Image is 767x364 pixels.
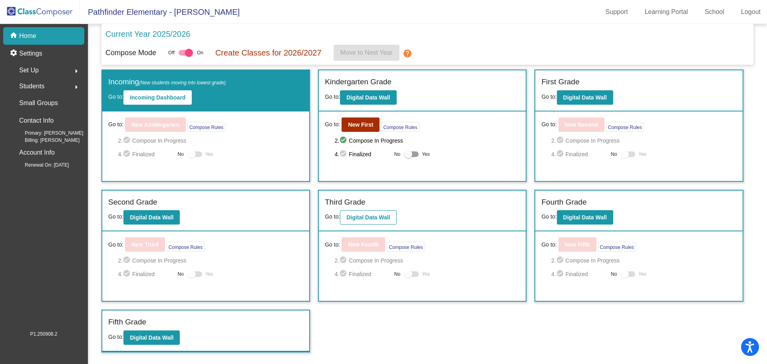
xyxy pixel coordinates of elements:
mat-icon: check_circle [339,149,349,159]
span: No [394,271,400,278]
span: Yes [422,149,430,159]
b: Digital Data Wall [346,214,390,221]
span: No [178,271,184,278]
mat-icon: check_circle [339,256,349,265]
label: Fourth Grade [541,197,586,208]
b: Digital Data Wall [130,334,173,341]
mat-icon: check_circle [123,256,132,265]
span: Go to: [108,120,123,129]
span: 4. Finalized [335,149,390,159]
mat-icon: home [10,31,19,41]
span: Go to: [541,120,556,129]
span: Go to: [108,93,123,100]
span: Go to: [108,213,123,220]
span: Renewal On: [DATE] [12,161,69,169]
button: New Fifth [558,237,596,252]
span: Go to: [541,241,556,249]
button: Move to Next Year [334,45,399,61]
label: Third Grade [325,197,365,208]
p: Create Classes for 2026/2027 [215,47,322,59]
span: 2. Compose In Progress [551,256,737,265]
button: New Kindergarten [125,117,186,132]
span: Go to: [325,120,340,129]
span: Billing: [PERSON_NAME] [12,137,79,144]
span: Yes [205,149,213,159]
span: Go to: [541,93,556,100]
span: Go to: [108,334,123,340]
b: New Second [565,121,598,128]
span: 2. Compose In Progress [118,136,303,145]
button: Compose Rules [598,242,636,252]
span: Go to: [325,241,340,249]
mat-icon: check_circle [556,256,566,265]
button: New Second [558,117,604,132]
p: Account Info [19,147,55,158]
p: Contact Info [19,115,54,126]
span: No [611,271,617,278]
span: 4. Finalized [551,149,607,159]
span: 4. Finalized [551,269,607,279]
b: New Fourth [348,241,379,248]
mat-icon: check_circle [123,136,132,145]
button: New Third [125,237,165,252]
button: Incoming Dashboard [123,90,192,105]
label: First Grade [541,76,579,88]
a: Support [599,6,634,18]
button: New First [342,117,380,132]
mat-icon: check_circle [123,149,132,159]
p: Compose Mode [105,48,156,58]
mat-icon: check_circle [123,269,132,279]
a: Learning Portal [638,6,695,18]
span: Move to Next Year [340,49,393,56]
span: Students [19,81,44,92]
span: 2. Compose In Progress [551,136,737,145]
span: On [197,49,203,56]
a: School [698,6,731,18]
b: Incoming Dashboard [130,94,185,101]
button: New Fourth [342,237,385,252]
span: No [611,151,617,158]
b: New Kindergarten [131,121,179,128]
span: Go to: [108,241,123,249]
span: Go to: [541,213,556,220]
span: 4. Finalized [335,269,390,279]
span: Yes [422,269,430,279]
mat-icon: check_circle [339,269,349,279]
button: Digital Data Wall [340,90,396,105]
label: Kindergarten Grade [325,76,391,88]
p: Settings [19,49,42,58]
label: Second Grade [108,197,157,208]
button: Compose Rules [167,242,205,252]
mat-icon: arrow_right [72,82,81,92]
span: Pathfinder Elementary - [PERSON_NAME] [80,6,240,18]
label: Incoming [108,76,226,88]
mat-icon: settings [10,49,19,58]
button: Compose Rules [381,122,419,132]
b: Digital Data Wall [563,214,607,221]
span: Off [168,49,175,56]
b: Digital Data Wall [346,94,390,101]
mat-icon: check_circle [556,136,566,145]
b: New First [348,121,373,128]
button: Compose Rules [187,122,225,132]
span: Go to: [325,213,340,220]
b: Digital Data Wall [563,94,607,101]
b: Digital Data Wall [130,214,173,221]
button: Digital Data Wall [123,210,180,225]
button: Digital Data Wall [123,330,180,345]
span: 2. Compose In Progress [335,136,520,145]
mat-icon: help [403,49,412,58]
mat-icon: check_circle [556,269,566,279]
mat-icon: check_circle [556,149,566,159]
b: New Fifth [565,241,590,248]
button: Digital Data Wall [557,90,613,105]
span: No [394,151,400,158]
button: Digital Data Wall [340,210,396,225]
span: 4. Finalized [118,149,173,159]
span: Primary: [PERSON_NAME] [12,129,83,137]
span: 2. Compose In Progress [118,256,303,265]
span: Set Up [19,65,39,76]
p: Current Year 2025/2026 [105,28,190,40]
span: Go to: [325,93,340,100]
span: Yes [638,149,646,159]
